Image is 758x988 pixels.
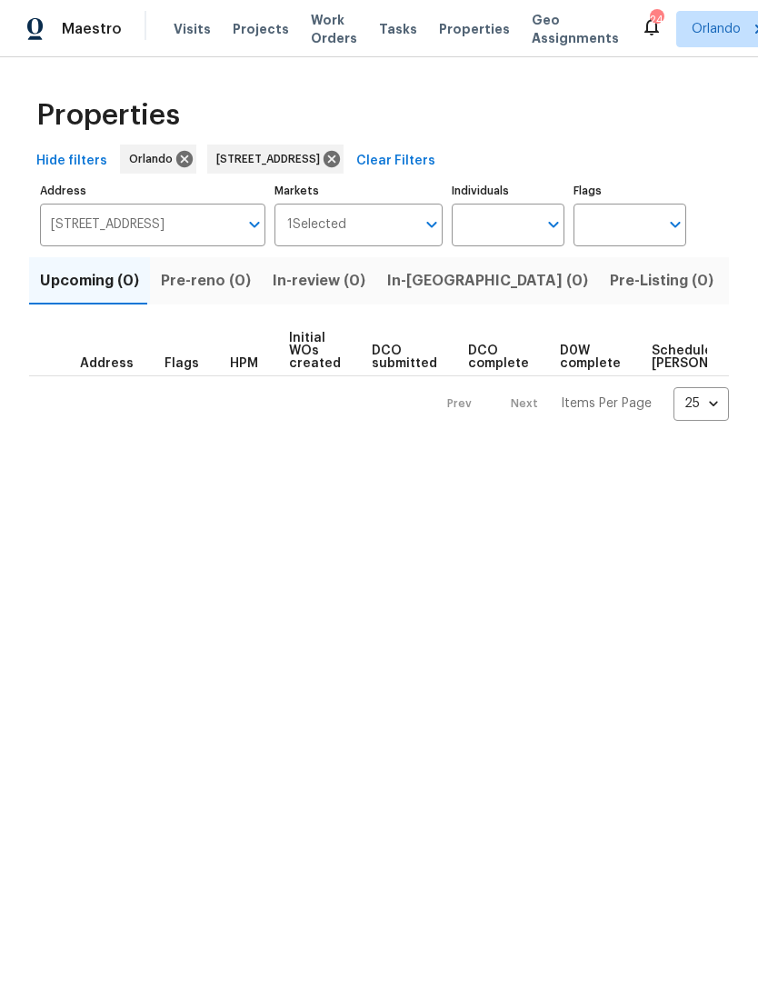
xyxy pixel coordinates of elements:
[610,268,713,294] span: Pre-Listing (0)
[430,387,729,421] nav: Pagination Navigation
[165,357,199,370] span: Flags
[29,145,115,178] button: Hide filters
[663,212,688,237] button: Open
[274,185,444,196] label: Markets
[692,20,741,38] span: Orlando
[541,212,566,237] button: Open
[216,150,327,168] span: [STREET_ADDRESS]
[120,145,196,174] div: Orlando
[207,145,344,174] div: [STREET_ADDRESS]
[532,11,619,47] span: Geo Assignments
[36,150,107,173] span: Hide filters
[62,20,122,38] span: Maestro
[387,268,588,294] span: In-[GEOGRAPHIC_DATA] (0)
[560,344,621,370] span: D0W complete
[650,11,663,29] div: 24
[468,344,529,370] span: DCO complete
[287,217,346,233] span: 1 Selected
[573,185,686,196] label: Flags
[379,23,417,35] span: Tasks
[242,212,267,237] button: Open
[40,268,139,294] span: Upcoming (0)
[174,20,211,38] span: Visits
[652,344,754,370] span: Scheduled [PERSON_NAME]
[372,344,437,370] span: DCO submitted
[349,145,443,178] button: Clear Filters
[673,380,729,427] div: 25
[439,20,510,38] span: Properties
[161,268,251,294] span: Pre-reno (0)
[561,394,652,413] p: Items Per Page
[356,150,435,173] span: Clear Filters
[311,11,357,47] span: Work Orders
[273,268,365,294] span: In-review (0)
[36,106,180,125] span: Properties
[452,185,564,196] label: Individuals
[129,150,180,168] span: Orlando
[80,357,134,370] span: Address
[233,20,289,38] span: Projects
[40,185,265,196] label: Address
[289,332,341,370] span: Initial WOs created
[230,357,258,370] span: HPM
[419,212,444,237] button: Open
